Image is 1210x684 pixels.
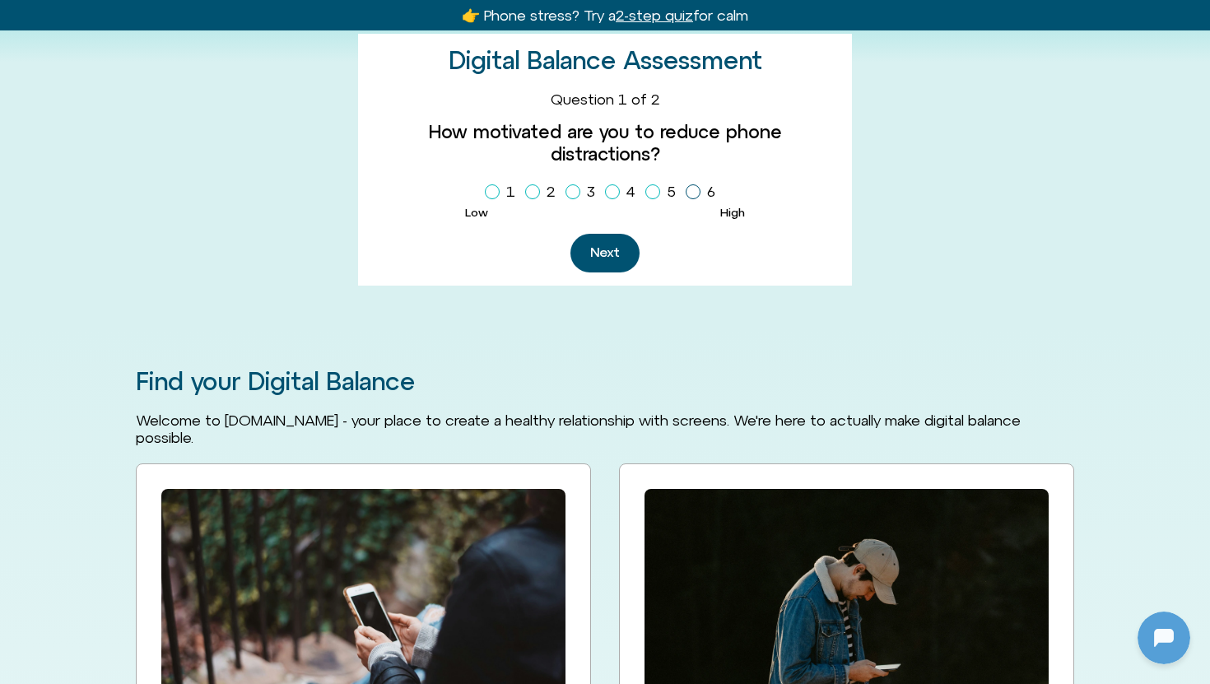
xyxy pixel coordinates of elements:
[616,7,693,24] u: 2-step quiz
[136,368,1074,395] h2: Find your Digital Balance
[605,178,642,206] label: 4
[645,178,682,206] label: 5
[462,7,748,24] a: 👉 Phone stress? Try a2-step quizfor calm
[525,178,562,206] label: 2
[686,178,722,206] label: 6
[570,234,640,272] button: Next
[720,206,745,219] span: High
[449,47,762,74] h2: Digital Balance Assessment
[371,121,839,165] label: How motivated are you to reduce phone distractions?
[371,91,839,109] div: Question 1 of 2
[1138,612,1190,664] iframe: Botpress
[371,91,839,272] form: Homepage Sign Up
[485,178,522,206] label: 1
[565,178,602,206] label: 3
[136,412,1021,447] span: Welcome to [DOMAIN_NAME] - your place to create a healthy relationship with screens. We're here t...
[465,206,488,219] span: Low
